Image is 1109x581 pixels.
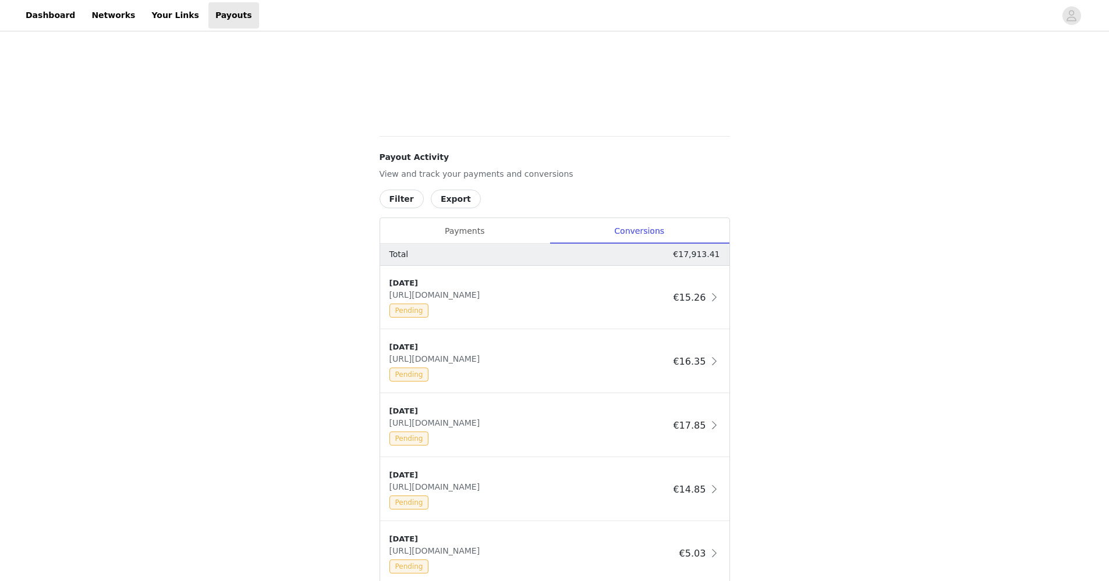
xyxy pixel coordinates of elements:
[389,354,485,363] span: [URL][DOMAIN_NAME]
[380,151,730,163] h4: Payout Activity
[431,190,481,208] button: Export
[673,420,706,431] span: €17.85
[673,356,706,367] span: €16.35
[380,458,729,522] div: clickable-list-item
[389,405,669,417] div: [DATE]
[19,2,82,28] a: Dashboard
[389,368,429,382] span: Pending
[389,418,485,427] span: [URL][DOMAIN_NAME]
[389,304,429,318] span: Pending
[389,432,429,445] span: Pending
[208,2,259,28] a: Payouts
[1066,6,1077,25] div: avatar
[389,559,429,573] span: Pending
[144,2,206,28] a: Your Links
[380,168,730,180] p: View and track your payments and conversions
[679,548,706,559] span: €5.03
[380,218,550,244] div: Payments
[380,190,424,208] button: Filter
[84,2,142,28] a: Networks
[389,277,669,289] div: [DATE]
[389,546,485,555] span: [URL][DOMAIN_NAME]
[550,218,729,244] div: Conversions
[389,248,409,261] p: Total
[673,484,706,495] span: €14.85
[380,266,729,330] div: clickable-list-item
[389,469,669,481] div: [DATE]
[389,533,675,545] div: [DATE]
[380,394,729,458] div: clickable-list-item
[389,290,485,300] span: [URL][DOMAIN_NAME]
[380,330,729,394] div: clickable-list-item
[673,292,706,303] span: €15.26
[673,248,720,261] p: €17,913.41
[389,496,429,509] span: Pending
[389,482,485,491] span: [URL][DOMAIN_NAME]
[389,341,669,353] div: [DATE]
